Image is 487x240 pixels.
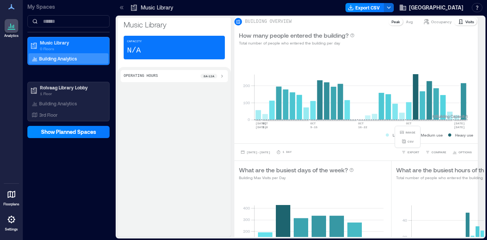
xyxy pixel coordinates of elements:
text: OCT [263,122,268,125]
p: Medium use [421,132,443,138]
p: Floorplans [3,202,19,207]
p: BUILDING OVERVIEW [245,19,291,25]
p: Visits [465,19,474,25]
p: My Spaces [27,3,110,11]
p: Building Max Visits per Day [239,175,354,181]
text: 16-22 [358,126,367,129]
p: Music Library [141,4,173,11]
p: Building Analytics [39,56,77,62]
text: [DATE] [256,122,267,125]
p: 8a - 12a [204,74,214,78]
text: [DATE] [454,122,465,125]
button: CSV [398,138,417,145]
text: OCT [358,122,364,125]
text: [DATE] [256,126,267,129]
span: CSV [407,139,414,144]
p: Analytics [4,33,19,38]
p: N/A [127,45,141,56]
p: Capacity [127,39,142,44]
p: How many people entered the building? [239,31,349,40]
a: Settings [2,210,21,234]
p: 1 Floor [40,91,104,97]
button: IMAGE [398,129,417,136]
p: Operating Hours [124,73,158,79]
button: COMPARE [424,148,448,156]
text: [DATE] [454,126,465,129]
tspan: 300 [243,217,250,222]
span: IMAGE [406,130,415,135]
tspan: 200 [243,229,250,234]
p: Avg [406,19,413,25]
p: Rolvaag Library Lobby [40,84,104,91]
p: Building Analytics [39,100,77,106]
button: [GEOGRAPHIC_DATA] [397,2,466,14]
tspan: 20 [403,235,407,239]
p: Settings [5,227,18,232]
tspan: 100 [243,100,250,105]
p: 0 Floors [40,46,104,52]
p: Music Library [40,40,104,46]
button: EXPORT [400,148,421,156]
button: OPTIONS [451,148,473,156]
text: 2-8 [263,126,268,129]
p: Light use [393,132,409,138]
button: Export CSV [345,3,384,12]
tspan: 400 [243,206,250,210]
p: What are the busiest days of the week? [239,165,348,175]
tspan: 0 [248,117,250,122]
span: [DATE] - [DATE] [247,151,270,154]
span: Show Planned Spaces [41,128,96,136]
p: 3rd Floor [39,112,57,118]
text: OCT [310,122,316,125]
p: 1 Day [282,150,291,154]
span: COMPARE [431,150,446,154]
p: Heavy use [455,132,473,138]
a: Floorplans [1,185,22,209]
p: Peak [392,19,400,25]
span: OPTIONS [458,150,472,154]
p: Occupancy [431,19,452,25]
a: Analytics [2,17,21,40]
span: [GEOGRAPHIC_DATA] [409,4,463,11]
p: Music Library [124,19,225,30]
tspan: 200 [243,83,250,88]
tspan: 40 [403,218,407,223]
button: Show Planned Spaces [27,126,110,138]
text: OCT [406,122,412,125]
p: Total number of people who entered the building per day [239,40,355,46]
text: 9-15 [310,126,317,129]
span: EXPORT [407,150,419,154]
button: [DATE]-[DATE] [239,148,272,156]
